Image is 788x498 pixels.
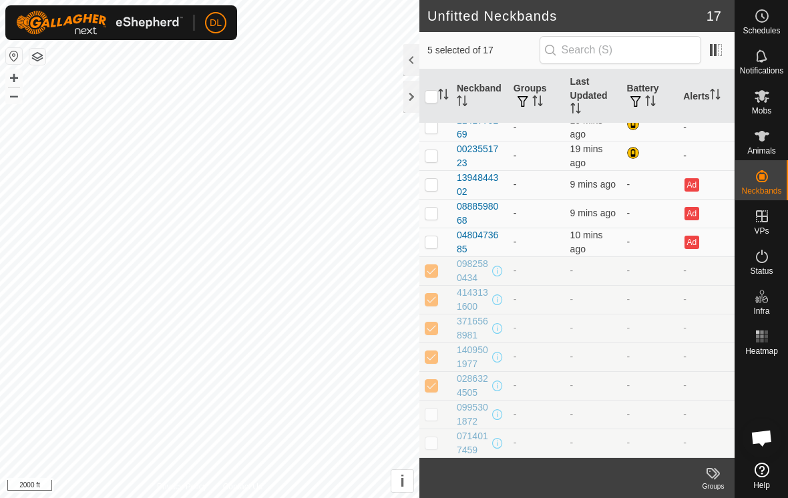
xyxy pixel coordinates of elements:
div: 3716568981 [457,314,489,342]
span: Animals [747,147,776,155]
div: Open chat [742,418,782,458]
div: 1394844302 [457,171,503,199]
td: - [678,285,735,314]
span: - [570,351,574,362]
span: - [570,409,574,419]
span: - [570,380,574,391]
button: i [391,470,413,492]
div: 0286324505 [457,372,489,400]
span: 25 Sep 2025 at 10:15 am [570,208,616,218]
td: - [508,371,565,400]
div: 0023551723 [457,142,503,170]
th: Last Updated [565,69,622,123]
td: - [621,199,678,228]
img: Gallagher Logo [16,11,183,35]
span: - [570,322,574,333]
td: - [621,314,678,342]
td: - [508,199,565,228]
span: - [570,265,574,276]
span: Schedules [743,27,780,35]
div: 0888598068 [457,200,503,228]
td: - [621,228,678,256]
td: - [621,342,678,371]
span: Help [753,481,770,489]
button: – [6,87,22,103]
td: - [678,371,735,400]
td: - [678,113,735,142]
span: i [400,472,405,490]
th: Groups [508,69,565,123]
span: 17 [707,6,721,26]
td: - [678,400,735,429]
span: 25 Sep 2025 at 10:06 am [570,144,603,168]
td: - [621,285,678,314]
span: Notifications [740,67,783,75]
p-sorticon: Activate to sort [438,91,449,101]
td: - [678,342,735,371]
td: - [678,429,735,457]
div: 0714017459 [457,429,489,457]
button: Ad [684,236,699,249]
button: Ad [684,178,699,192]
p-sorticon: Activate to sort [532,97,543,108]
td: - [508,342,565,371]
div: 0982580434 [457,257,489,285]
span: Heatmap [745,347,778,355]
a: Privacy Policy [157,481,207,493]
a: Contact Us [223,481,262,493]
span: Infra [753,307,769,315]
span: 25 Sep 2025 at 10:06 am [570,115,603,140]
p-sorticon: Activate to sort [457,97,467,108]
td: - [508,256,565,285]
td: - [621,256,678,285]
td: - [621,170,678,199]
span: DL [210,16,222,30]
span: Neckbands [741,187,781,195]
td: - [508,228,565,256]
input: Search (S) [540,36,701,64]
span: VPs [754,227,769,235]
td: - [508,285,565,314]
td: - [508,400,565,429]
p-sorticon: Activate to sort [710,91,721,101]
div: 4143131600 [457,286,489,314]
div: Groups [692,481,735,491]
h2: Unfitted Neckbands [427,8,707,24]
a: Help [735,457,788,495]
button: Map Layers [29,49,45,65]
p-sorticon: Activate to sort [570,105,581,115]
th: Neckband [451,69,508,123]
button: Ad [684,207,699,220]
span: - [570,437,574,448]
span: 5 selected of 17 [427,43,540,57]
div: 0995301872 [457,401,489,429]
th: Alerts [678,69,735,123]
td: - [678,256,735,285]
span: Status [750,267,773,275]
td: - [621,371,678,400]
td: - [508,170,565,199]
td: - [621,429,678,457]
span: 25 Sep 2025 at 10:15 am [570,179,616,190]
td: - [678,314,735,342]
span: - [570,294,574,304]
div: 0480473685 [457,228,503,256]
td: - [621,400,678,429]
td: - [678,142,735,170]
div: 1141779269 [457,113,503,142]
p-sorticon: Activate to sort [645,97,656,108]
td: - [508,314,565,342]
button: + [6,70,22,86]
td: - [508,429,565,457]
div: 1409501977 [457,343,489,371]
th: Battery [621,69,678,123]
span: 25 Sep 2025 at 10:15 am [570,230,603,254]
button: Reset Map [6,48,22,64]
td: - [508,113,565,142]
span: Mobs [752,107,771,115]
td: - [508,142,565,170]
